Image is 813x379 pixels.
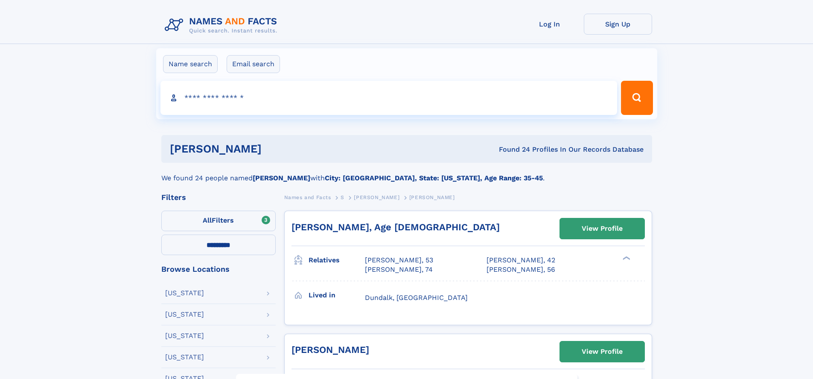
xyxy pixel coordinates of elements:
[354,194,399,200] span: [PERSON_NAME]
[161,194,276,201] div: Filters
[409,194,455,200] span: [PERSON_NAME]
[309,253,365,267] h3: Relatives
[161,14,284,37] img: Logo Names and Facts
[325,174,543,182] b: City: [GEOGRAPHIC_DATA], State: [US_STATE], Age Range: 35-45
[160,81,618,115] input: search input
[341,194,344,200] span: S
[291,344,369,355] a: [PERSON_NAME]
[161,163,652,183] div: We found 24 people named with .
[582,342,623,361] div: View Profile
[227,55,280,73] label: Email search
[621,81,653,115] button: Search Button
[365,265,433,274] a: [PERSON_NAME], 74
[165,311,204,318] div: [US_STATE]
[284,192,331,203] a: Names and Facts
[560,341,644,362] a: View Profile
[291,222,500,232] a: [PERSON_NAME], Age [DEMOGRAPHIC_DATA]
[487,256,555,265] a: [PERSON_NAME], 42
[309,288,365,303] h3: Lived in
[165,290,204,297] div: [US_STATE]
[487,265,555,274] a: [PERSON_NAME], 56
[516,14,584,35] a: Log In
[253,174,310,182] b: [PERSON_NAME]
[380,145,644,154] div: Found 24 Profiles In Our Records Database
[341,192,344,203] a: S
[584,14,652,35] a: Sign Up
[365,294,468,302] span: Dundalk, [GEOGRAPHIC_DATA]
[582,219,623,238] div: View Profile
[621,256,631,261] div: ❯
[560,218,644,239] a: View Profile
[203,216,212,224] span: All
[165,354,204,361] div: [US_STATE]
[163,55,218,73] label: Name search
[170,144,380,154] h1: [PERSON_NAME]
[365,256,433,265] a: [PERSON_NAME], 53
[161,265,276,273] div: Browse Locations
[354,192,399,203] a: [PERSON_NAME]
[165,332,204,339] div: [US_STATE]
[161,211,276,231] label: Filters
